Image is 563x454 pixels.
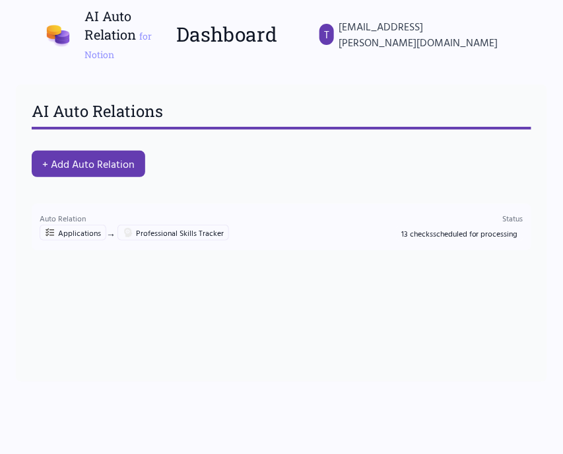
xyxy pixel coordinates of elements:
[339,19,500,50] span: [EMAIL_ADDRESS][PERSON_NAME][DOMAIN_NAME]
[319,24,333,45] div: T
[32,151,145,177] button: + Add Auto Relation
[40,211,229,225] p: Auto Relation
[396,225,523,241] span: 13 checks scheduled for processing
[42,7,176,62] a: AI Auto Relation for Notion
[42,19,74,50] img: AI Auto Relation Logo
[117,225,229,241] span: Professional Skills Tracker
[176,22,277,46] h2: Dashboard
[396,211,523,225] p: Status
[32,100,531,130] h3: AI Auto Relations
[40,227,229,241] div: →
[84,7,176,62] h1: AI Auto Relation
[40,225,106,241] span: Applications
[123,227,133,238] img: Icon
[45,227,55,238] img: Icon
